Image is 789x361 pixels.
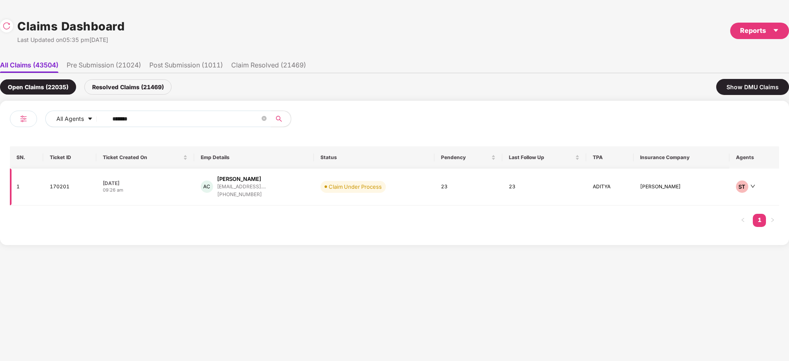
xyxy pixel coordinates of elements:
[84,79,172,95] div: Resolved Claims (21469)
[231,61,306,73] li: Claim Resolved (21469)
[217,191,266,199] div: [PHONE_NUMBER]
[586,169,634,206] td: ADITYA
[502,169,586,206] td: 23
[502,146,586,169] th: Last Follow Up
[194,146,314,169] th: Emp Details
[17,35,125,44] div: Last Updated on 05:35 pm[DATE]
[736,214,750,227] button: left
[740,218,745,222] span: left
[729,146,779,169] th: Agents
[271,111,291,127] button: search
[716,79,789,95] div: Show DMU Claims
[43,146,96,169] th: Ticket ID
[10,146,43,169] th: SN.
[509,154,573,161] span: Last Follow Up
[103,187,188,194] div: 09:26 am
[103,154,181,161] span: Ticket Created On
[329,183,382,191] div: Claim Under Process
[634,169,729,206] td: [PERSON_NAME]
[750,184,755,189] span: down
[10,169,43,206] td: 1
[271,116,287,122] span: search
[314,146,434,169] th: Status
[149,61,223,73] li: Post Submission (1011)
[87,116,93,123] span: caret-down
[740,25,779,36] div: Reports
[441,154,489,161] span: Pendency
[19,114,28,124] img: svg+xml;base64,PHN2ZyB4bWxucz0iaHR0cDovL3d3dy53My5vcmcvMjAwMC9zdmciIHdpZHRoPSIyNCIgaGVpZ2h0PSIyNC...
[770,218,775,222] span: right
[736,214,750,227] li: Previous Page
[96,146,194,169] th: Ticket Created On
[586,146,634,169] th: TPA
[217,184,266,189] div: [EMAIL_ADDRESS]....
[67,61,141,73] li: Pre Submission (21024)
[753,214,766,227] li: 1
[17,17,125,35] h1: Claims Dashboard
[262,116,267,121] span: close-circle
[736,180,748,193] div: ST
[753,214,766,226] a: 1
[773,27,779,34] span: caret-down
[201,180,213,193] div: AC
[56,114,84,123] span: All Agents
[434,169,502,206] td: 23
[45,111,111,127] button: All Agentscaret-down
[434,146,502,169] th: Pendency
[103,180,188,187] div: [DATE]
[262,115,267,123] span: close-circle
[766,214,779,227] button: right
[2,22,11,30] img: svg+xml;base64,PHN2ZyBpZD0iUmVsb2FkLTMyeDMyIiB4bWxucz0iaHR0cDovL3d3dy53My5vcmcvMjAwMC9zdmciIHdpZH...
[217,175,261,183] div: [PERSON_NAME]
[43,169,96,206] td: 170201
[766,214,779,227] li: Next Page
[634,146,729,169] th: Insurance Company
